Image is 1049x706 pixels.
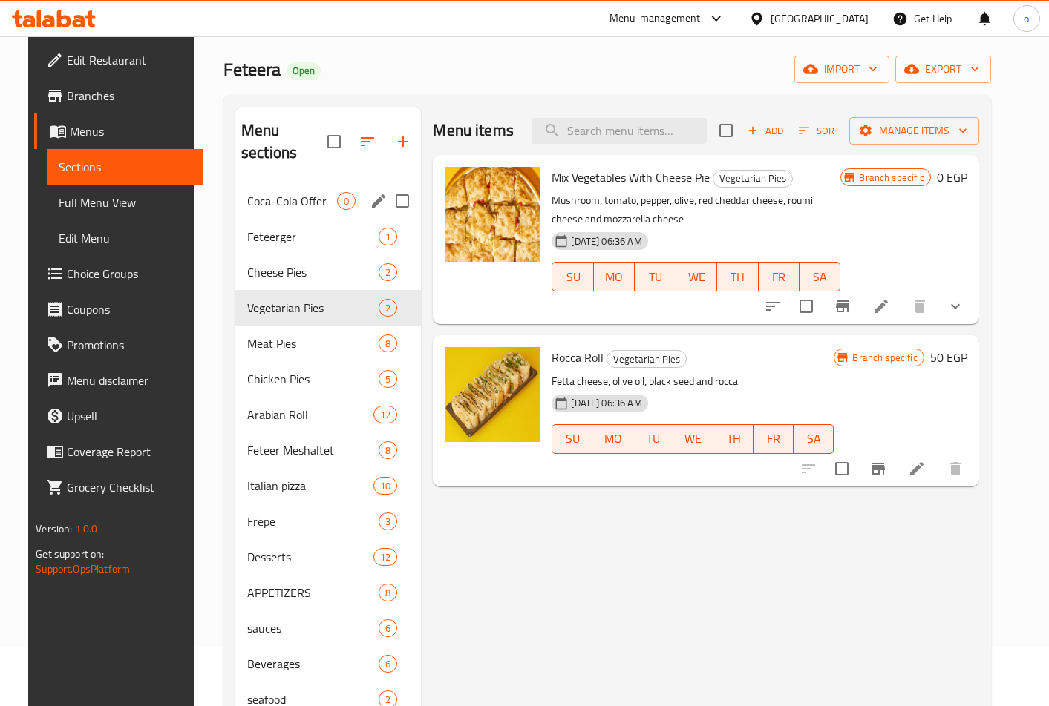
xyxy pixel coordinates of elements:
button: TU [633,424,673,454]
span: Menus [70,122,192,140]
span: Mix Vegetables With Cheese Pie [552,166,710,188]
div: Feteer Meshaltet8 [235,432,421,468]
a: Grocery Checklist [34,469,203,505]
span: Coupons [67,300,192,318]
span: MO [598,428,627,449]
div: Menu-management [610,10,701,27]
span: SU [558,428,586,449]
span: Upsell [67,407,192,425]
span: Select to update [791,291,822,322]
span: Branch specific [853,171,929,185]
span: Branch specific [846,351,923,365]
span: 2 [379,301,396,315]
div: items [379,263,397,281]
button: FR [754,424,794,454]
span: Choice Groups [67,265,192,283]
div: Frepe3 [235,504,421,539]
a: Upsell [34,398,203,434]
a: Coupons [34,291,203,327]
span: 12 [374,408,396,422]
span: Add item [742,119,789,142]
button: MO [594,262,635,291]
div: Chicken Pies5 [235,361,421,397]
span: SA [800,428,828,449]
span: Vegetarian Pies [713,170,792,187]
span: Promotions [67,336,192,354]
button: TH [713,424,754,454]
div: items [373,406,397,423]
span: Open [287,65,321,77]
div: items [379,228,397,245]
span: Manage items [861,122,967,140]
span: 0 [338,194,355,208]
button: MO [592,424,633,454]
div: [GEOGRAPHIC_DATA] [771,10,869,27]
div: Beverages6 [235,646,421,682]
span: Version: [36,519,72,538]
svg: Show Choices [947,297,964,315]
span: Branches [67,87,192,105]
h6: 50 EGP [930,347,967,368]
span: 6 [379,621,396,636]
span: Feteera [223,53,281,86]
span: Beverages [247,655,379,673]
div: items [379,299,397,317]
div: Meat Pies8 [235,326,421,361]
div: items [337,192,356,210]
div: sauces6 [235,610,421,646]
span: Sort [799,122,840,139]
div: items [379,370,397,388]
span: Chicken Pies [247,370,379,388]
div: Arabian Roll12 [235,397,421,432]
span: Full Menu View [59,194,192,211]
button: SU [552,424,592,454]
a: Promotions [34,327,203,363]
span: Grocery Checklist [67,478,192,496]
button: delete [902,288,938,324]
button: Add [742,119,789,142]
span: SA [805,266,834,288]
button: TU [635,262,676,291]
span: 6 [379,657,396,671]
div: Feteerger1 [235,219,421,254]
span: 2 [379,265,396,280]
span: FR [759,428,788,449]
span: Sections [59,158,192,176]
span: MO [600,266,629,288]
span: Sort sections [350,124,385,159]
div: items [373,477,397,495]
button: Sort [795,119,843,142]
button: delete [938,451,973,486]
div: Arabian Roll [247,406,373,423]
span: TU [641,266,670,288]
button: SA [794,424,834,454]
span: Vegetarian Pies [247,299,379,317]
button: edit [367,190,390,212]
a: Edit menu item [908,460,926,478]
a: Edit Menu [47,220,203,256]
span: Sort items [789,119,849,142]
span: 12 [374,550,396,564]
input: search [532,118,707,144]
span: Cheese Pies [247,263,379,281]
span: 5 [379,372,396,386]
span: [DATE] 06:36 AM [565,396,647,410]
button: WE [676,262,717,291]
span: Italian pizza [247,477,373,495]
span: export [907,60,979,79]
div: Open [287,62,321,80]
a: Choice Groups [34,256,203,291]
div: Frepe [247,512,379,530]
div: Vegetarian Pies [607,350,687,368]
button: Add section [385,124,421,159]
h6: 0 EGP [937,167,967,188]
img: Mix Vegetables With Cheese Pie [445,167,540,262]
span: Add [745,122,785,139]
button: TH [717,262,758,291]
span: Coca-Cola Offer [247,192,337,210]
